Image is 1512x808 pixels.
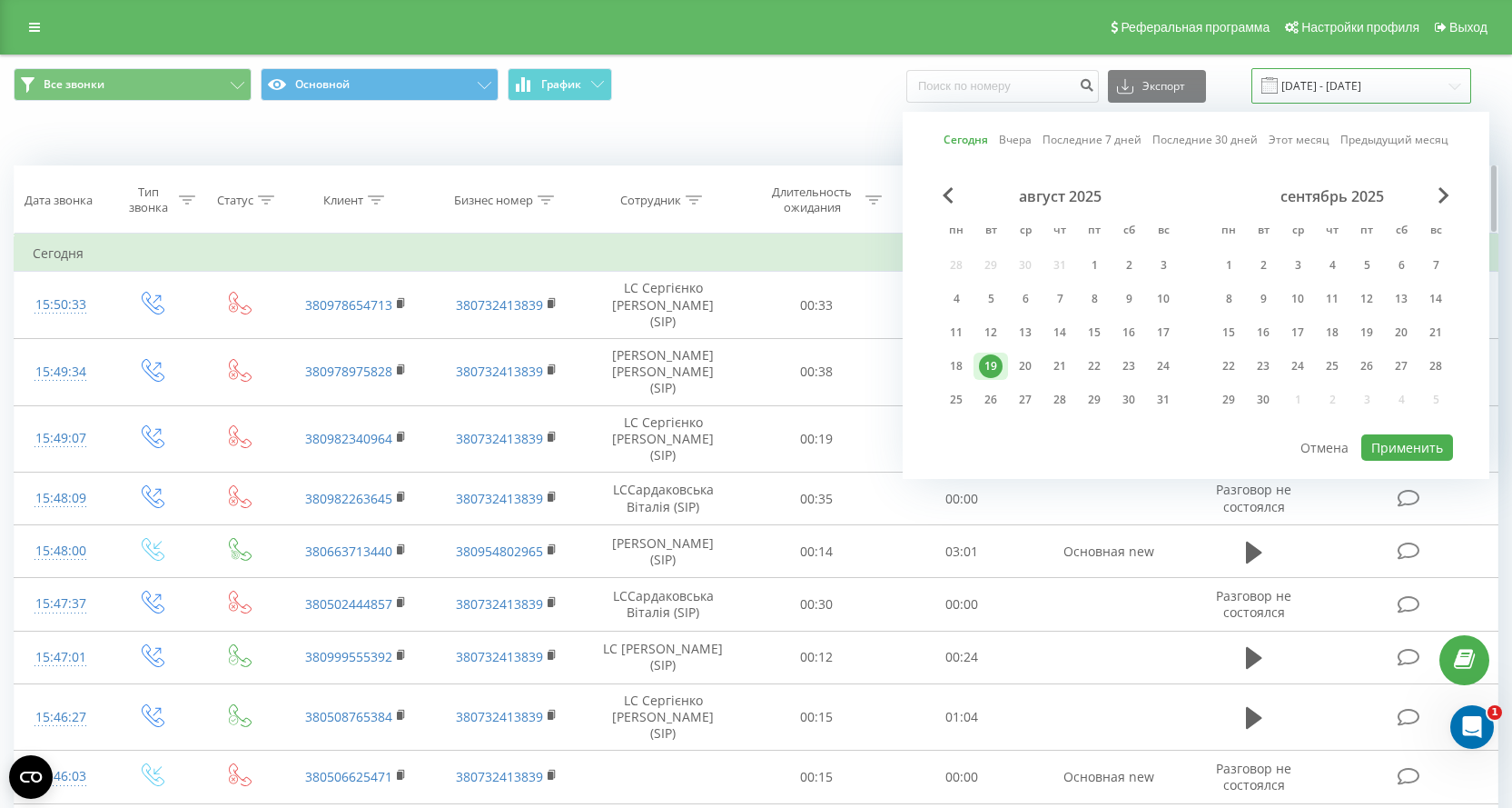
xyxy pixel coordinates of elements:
[1384,353,1418,380] div: сб 27 сент. 2025 г.
[33,640,89,675] div: 15:47:01
[1146,353,1181,380] div: вс 24 авг. 2025 г.
[33,759,89,794] div: 15:46:03
[889,405,1034,473] td: 00:00
[305,296,392,314] a: 380978654713
[305,595,392,613] a: 380502444857
[456,543,543,560] a: 380954802965
[1108,70,1206,103] button: Экспорт
[1320,254,1344,277] div: 4
[889,631,1034,683] td: 00:24
[889,578,1034,631] td: 00:00
[1286,354,1309,378] div: 24
[973,285,1008,313] div: вт 5 авг. 2025 г.
[1251,388,1275,412] div: 30
[939,319,973,346] div: пн 11 авг. 2025 г.
[1424,354,1448,378] div: 28
[1013,388,1037,412] div: 27
[456,363,543,380] a: 380732413839
[1043,131,1141,148] a: Последние 7 дней
[1215,218,1242,245] abbr: понедельник
[1033,525,1184,578] td: Основная new
[1355,254,1379,277] div: 5
[1112,252,1146,279] div: сб 2 авг. 2025 г.
[1082,354,1106,378] div: 22
[33,481,89,516] div: 15:48:09
[1280,285,1315,313] div: ср 10 сент. 2025 г.
[1349,353,1384,380] div: пт 26 сент. 2025 г.
[1355,287,1379,311] div: 12
[944,287,968,311] div: 4
[1151,354,1175,378] div: 24
[33,534,89,569] div: 15:48:00
[1008,319,1043,346] div: ср 13 авг. 2025 г.
[1008,353,1043,380] div: ср 20 авг. 2025 г.
[1286,287,1309,311] div: 10
[1046,218,1073,245] abbr: четверг
[1424,254,1448,277] div: 7
[889,683,1034,751] td: 01:04
[1286,321,1309,344] div: 17
[582,525,745,578] td: [PERSON_NAME] (SIP)
[744,631,889,683] td: 00:12
[1043,319,1077,346] div: чт 14 авг. 2025 г.
[1246,285,1280,313] div: вт 9 сент. 2025 г.
[1217,388,1240,412] div: 29
[744,525,889,578] td: 00:14
[1217,354,1240,378] div: 22
[1211,187,1453,205] div: сентябрь 2025
[1251,287,1275,311] div: 9
[977,218,1004,245] abbr: вторник
[1384,252,1418,279] div: сб 6 сент. 2025 г.
[1077,285,1112,313] div: пт 8 авг. 2025 г.
[1384,319,1418,346] div: сб 20 сент. 2025 г.
[1077,353,1112,380] div: пт 22 авг. 2025 г.
[1290,434,1359,461] button: Отмена
[889,473,1034,525] td: 00:00
[33,354,89,390] div: 15:49:34
[1151,321,1175,344] div: 17
[1424,321,1448,344] div: 21
[456,430,543,447] a: 380732413839
[1361,434,1453,461] button: Применить
[1043,353,1077,380] div: чт 21 авг. 2025 г.
[1115,218,1142,245] abbr: суббота
[1216,587,1291,621] span: Разговор не состоялся
[1355,354,1379,378] div: 26
[1280,353,1315,380] div: ср 24 сент. 2025 г.
[582,473,745,525] td: LCСардаковська Віталія (SIP)
[1146,285,1181,313] div: вс 10 авг. 2025 г.
[1012,218,1039,245] abbr: среда
[1117,254,1141,277] div: 2
[1077,252,1112,279] div: пт 1 авг. 2025 г.
[1315,319,1349,346] div: чт 18 сент. 2025 г.
[305,708,392,725] a: 380508765384
[1251,254,1275,277] div: 2
[939,353,973,380] div: пн 18 авг. 2025 г.
[1449,20,1487,35] span: Выход
[217,193,253,208] div: Статус
[33,700,89,735] div: 15:46:27
[1450,705,1494,749] iframe: Intercom live chat
[939,285,973,313] div: пн 4 авг. 2025 г.
[1340,131,1448,148] a: Предыдущий месяц
[889,751,1034,803] td: 00:00
[456,708,543,725] a: 380732413839
[979,287,1003,311] div: 5
[1280,252,1315,279] div: ср 3 сент. 2025 г.
[1151,254,1175,277] div: 3
[944,321,968,344] div: 11
[9,755,53,799] button: Open CMP widget
[1112,285,1146,313] div: сб 9 авг. 2025 г.
[973,386,1008,414] div: вт 26 авг. 2025 г.
[744,751,889,803] td: 00:15
[1150,218,1177,245] abbr: воскресенье
[1315,252,1349,279] div: чт 4 сент. 2025 г.
[1418,319,1453,346] div: вс 21 сент. 2025 г.
[1487,705,1502,720] span: 1
[305,768,392,785] a: 380506625471
[1008,285,1043,313] div: ср 6 авг. 2025 г.
[1048,388,1072,412] div: 28
[456,490,543,507] a: 380732413839
[33,586,89,622] div: 15:47:37
[305,543,392,560] a: 380663713440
